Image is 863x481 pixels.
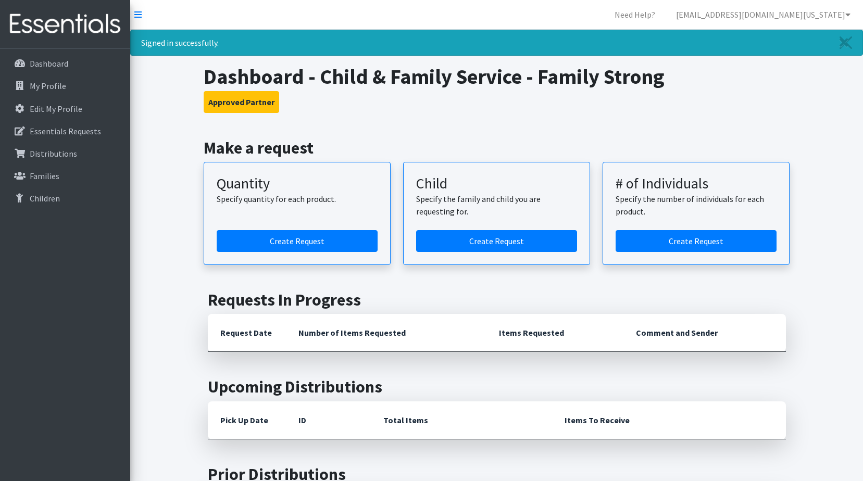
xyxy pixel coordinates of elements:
[552,401,786,439] th: Items To Receive
[4,98,126,119] a: Edit My Profile
[416,175,577,193] h3: Child
[208,314,286,352] th: Request Date
[208,290,786,310] h2: Requests In Progress
[204,138,790,158] h2: Make a request
[4,143,126,164] a: Distributions
[30,126,101,136] p: Essentials Requests
[30,104,82,114] p: Edit My Profile
[616,230,777,252] a: Create a request by number of individuals
[286,401,371,439] th: ID
[606,4,664,25] a: Need Help?
[30,148,77,159] p: Distributions
[4,53,126,74] a: Dashboard
[4,121,126,142] a: Essentials Requests
[217,193,378,205] p: Specify quantity for each product.
[286,314,487,352] th: Number of Items Requested
[416,193,577,218] p: Specify the family and child you are requesting for.
[486,314,623,352] th: Items Requested
[217,230,378,252] a: Create a request by quantity
[204,91,279,113] button: Approved Partner
[130,30,863,56] div: Signed in successfully.
[204,64,790,89] h1: Dashboard - Child & Family Service - Family Strong
[623,314,785,352] th: Comment and Sender
[616,193,777,218] p: Specify the number of individuals for each product.
[668,4,859,25] a: [EMAIL_ADDRESS][DOMAIN_NAME][US_STATE]
[4,75,126,96] a: My Profile
[616,175,777,193] h3: # of Individuals
[4,7,126,42] img: HumanEssentials
[829,30,862,55] a: Close
[208,401,286,439] th: Pick Up Date
[30,171,59,181] p: Families
[4,166,126,186] a: Families
[416,230,577,252] a: Create a request for a child or family
[208,377,786,397] h2: Upcoming Distributions
[4,188,126,209] a: Children
[30,58,68,69] p: Dashboard
[30,193,60,204] p: Children
[371,401,552,439] th: Total Items
[217,175,378,193] h3: Quantity
[30,81,66,91] p: My Profile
